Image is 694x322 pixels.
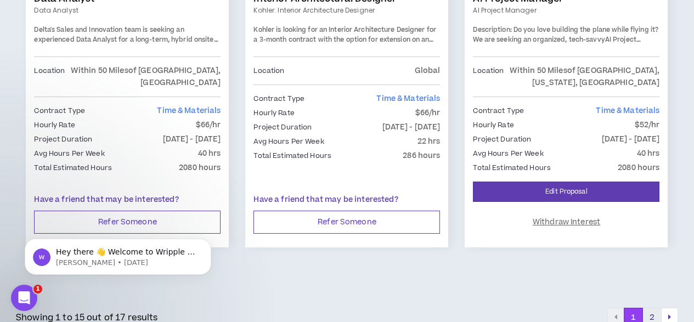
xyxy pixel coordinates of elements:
span: Time & Materials [157,105,221,116]
p: [DATE] - [DATE] [163,133,221,145]
span: Time & Materials [596,105,659,116]
span: Delta's Sales and Innovation team is seeking an experienced Data Analyst for a long-term, hybrid ... [34,25,218,93]
p: Global [415,65,441,77]
p: 2080 hours [179,162,221,174]
a: Kohler: Interior Architecture Designer [253,5,440,15]
p: $66/hr [196,119,221,131]
p: Contract Type [253,93,304,105]
p: Location [253,65,284,77]
strong: AI Project Manager [473,35,640,54]
p: Have a friend that may be interested? [253,194,440,206]
p: Total Estimated Hours [473,162,551,174]
p: Hourly Rate [253,107,294,119]
a: Edit Proposal [473,182,659,202]
p: 286 hours [403,150,440,162]
p: Hourly Rate [34,119,75,131]
iframe: Intercom notifications message [8,216,228,292]
span: Kohler is looking for an Interior Architecture Designer for a 3-month contract with the option fo... [253,25,436,54]
button: Refer Someone [253,211,440,234]
p: Contract Type [473,105,524,117]
span: Withdraw Interest [533,217,600,228]
p: [DATE] - [DATE] [382,121,441,133]
strong: Description: [473,25,511,35]
button: Withdraw Interest [473,211,659,234]
p: Location [473,65,504,89]
p: 40 hrs [637,148,660,160]
p: 40 hrs [198,148,221,160]
button: Refer Someone [34,211,221,234]
span: 1 [33,285,42,293]
a: AI Project Manager [473,5,659,15]
p: 2080 hours [618,162,659,174]
a: Data Analyst [34,5,221,15]
p: [DATE] - [DATE] [602,133,660,145]
p: Project Duration [34,133,92,145]
p: Total Estimated Hours [34,162,112,174]
span: Do you love building the plane while flying it? We are seeking an organized, tech-savvy [473,25,658,44]
p: Location [34,65,65,89]
p: Have a friend that may be interested? [34,194,221,206]
span: Time & Materials [376,93,440,104]
p: Project Duration [253,121,312,133]
p: $66/hr [415,107,441,119]
p: Hourly Rate [473,119,514,131]
p: Within 50 Miles of [GEOGRAPHIC_DATA], [US_STATE], [GEOGRAPHIC_DATA] [504,65,659,89]
p: Contract Type [34,105,85,117]
p: Project Duration [473,133,531,145]
p: Avg Hours Per Week [473,148,543,160]
iframe: Intercom live chat [11,285,37,311]
p: Avg Hours Per Week [34,148,104,160]
p: Total Estimated Hours [253,150,331,162]
p: 22 hrs [417,135,441,148]
p: $52/hr [635,119,660,131]
p: Avg Hours Per Week [253,135,324,148]
p: Within 50 Miles of [GEOGRAPHIC_DATA], [GEOGRAPHIC_DATA] [65,65,221,89]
